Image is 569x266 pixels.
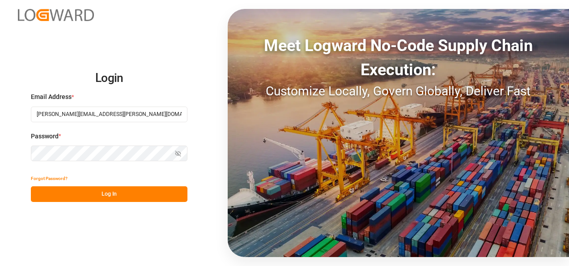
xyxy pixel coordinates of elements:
button: Forgot Password? [31,171,68,186]
span: Email Address [31,92,72,102]
span: Password [31,132,59,141]
h2: Login [31,64,187,93]
input: Enter your email [31,107,187,122]
div: Meet Logward No-Code Supply Chain Execution: [228,34,569,82]
button: Log In [31,186,187,202]
div: Customize Locally, Govern Globally, Deliver Fast [228,82,569,101]
img: Logward_new_orange.png [18,9,94,21]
